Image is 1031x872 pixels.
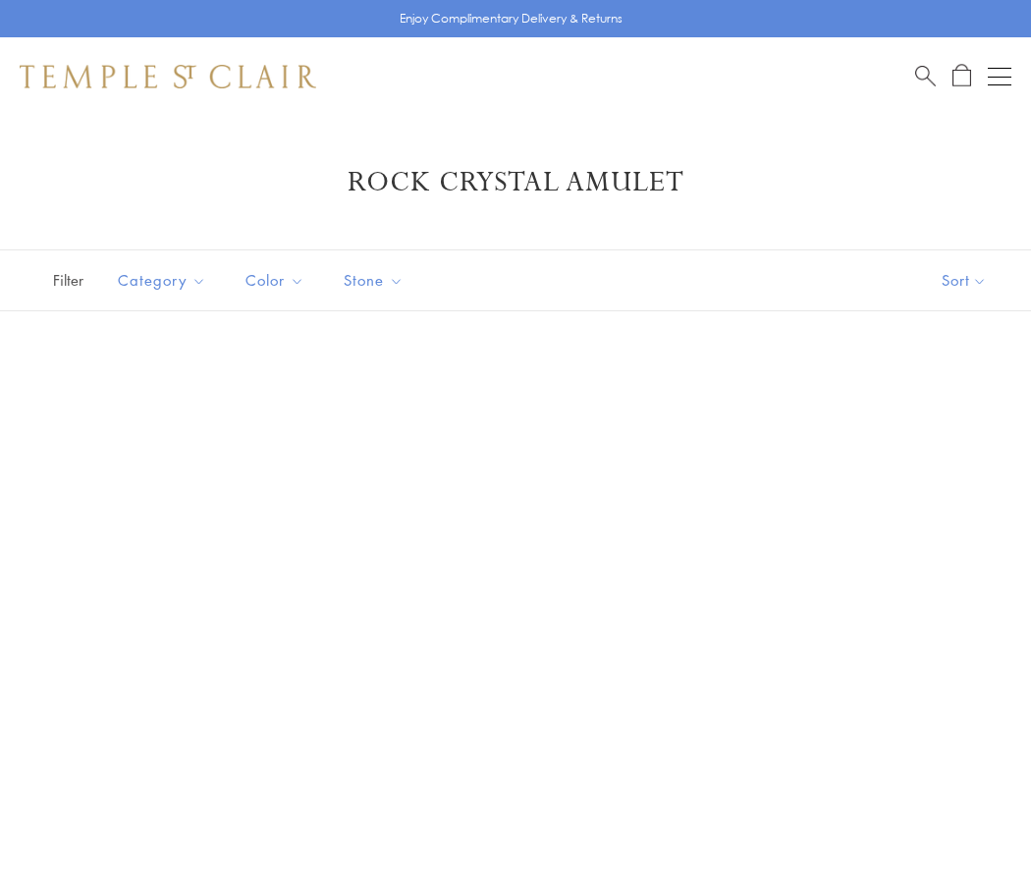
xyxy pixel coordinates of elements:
[897,250,1031,310] button: Show sort by
[329,258,418,302] button: Stone
[952,64,971,88] a: Open Shopping Bag
[49,165,982,200] h1: Rock Crystal Amulet
[334,268,418,293] span: Stone
[108,268,221,293] span: Category
[400,9,623,28] p: Enjoy Complimentary Delivery & Returns
[988,65,1011,88] button: Open navigation
[103,258,221,302] button: Category
[915,64,936,88] a: Search
[231,258,319,302] button: Color
[236,268,319,293] span: Color
[20,65,316,88] img: Temple St. Clair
